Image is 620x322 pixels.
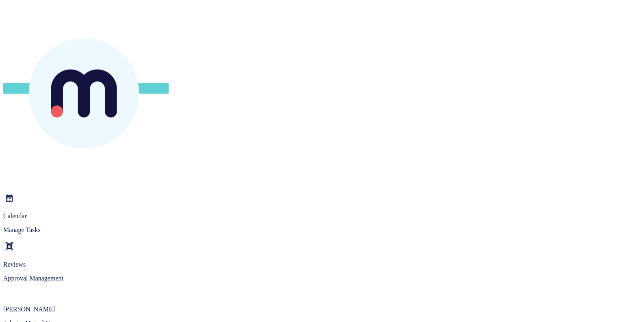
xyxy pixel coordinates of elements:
[3,3,169,191] img: logo
[3,306,617,313] p: [PERSON_NAME]
[3,275,617,282] p: Approval Management
[3,226,617,234] p: Manage Tasks
[3,212,617,220] p: Calendar
[3,261,617,268] p: Reviews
